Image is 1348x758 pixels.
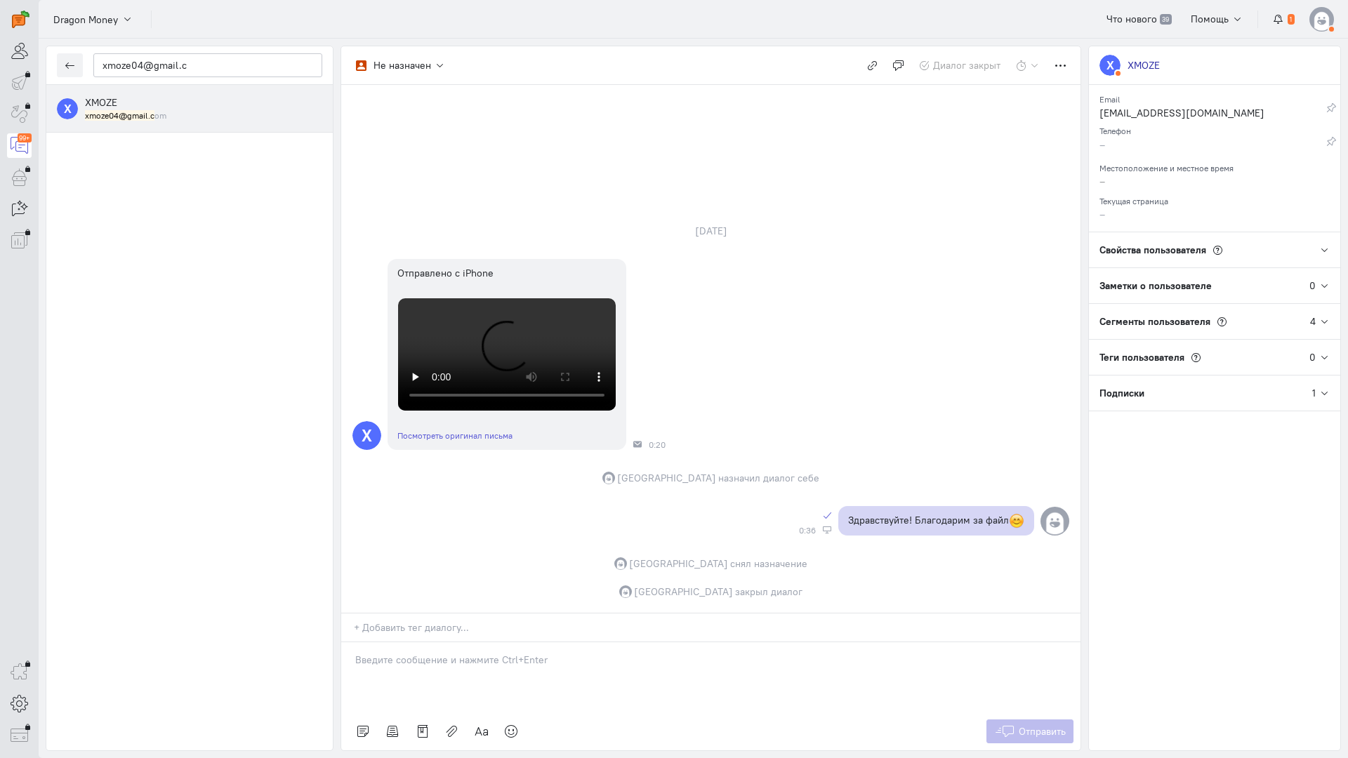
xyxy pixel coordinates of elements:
img: default-v4.png [1309,7,1334,32]
div: Текущая страница [1099,192,1330,207]
span: [GEOGRAPHIC_DATA] [629,557,728,571]
span: – [1099,175,1105,187]
div: Местоположение и местное время [1099,159,1330,174]
div: 99+ [18,133,32,142]
button: Отправить [986,719,1074,743]
small: Телефон [1099,122,1131,136]
button: Диалог закрыт [911,53,1009,77]
div: Почта [633,440,642,448]
span: [GEOGRAPHIC_DATA] [617,471,716,485]
span: 1 [1288,14,1295,25]
span: Диалог закрыт [933,59,1000,72]
a: Что нового 39 [1099,7,1179,31]
a: 99+ [7,133,32,158]
span: 39 [1160,14,1172,25]
span: Отправить [1019,725,1066,738]
div: XMOZE [1128,58,1160,72]
div: Заметки о пользователе [1089,268,1309,303]
text: X [1106,58,1114,72]
button: 1 [1265,7,1302,31]
div: Подписки [1089,375,1312,411]
span: снял назначение [730,557,807,571]
span: Dragon Money [53,13,118,27]
p: Здравствуйте! Благодарим за файл [848,513,1024,529]
text: X [64,101,72,116]
div: – [1099,138,1326,155]
span: [GEOGRAPHIC_DATA] [634,585,733,599]
input: Поиск по имени, почте, телефону [93,53,322,77]
span: 0:36 [799,526,816,536]
mark: xmoze04@gmail.c [85,110,154,121]
div: Отправлено с iPhone [397,266,616,280]
div: [DATE] [680,221,743,241]
span: назначил диалог себе [718,471,819,485]
div: 0 [1309,279,1316,293]
button: Dragon Money [46,6,140,32]
span: 0:20 [649,440,666,450]
span: XMOZE [85,96,117,109]
text: X [362,425,372,445]
img: carrot-quest.svg [12,11,29,28]
a: Посмотреть оригинал письма [397,430,513,441]
small: Email [1099,91,1120,105]
span: Теги пользователя [1099,351,1184,364]
small: xmoze04@gmail.com [85,109,166,121]
div: [EMAIL_ADDRESS][DOMAIN_NAME] [1099,106,1326,124]
span: закрыл диалог [735,585,802,599]
span: :blush: [1009,513,1024,528]
div: Не назначен [374,58,431,72]
span: Что нового [1106,13,1157,25]
span: – [1099,208,1105,220]
div: Веб-панель [823,526,831,534]
button: Не назначен [348,53,453,77]
span: Свойства пользователя [1099,244,1206,256]
span: Помощь [1191,13,1229,25]
span: Сегменты пользователя [1099,315,1210,328]
button: Помощь [1183,7,1251,31]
